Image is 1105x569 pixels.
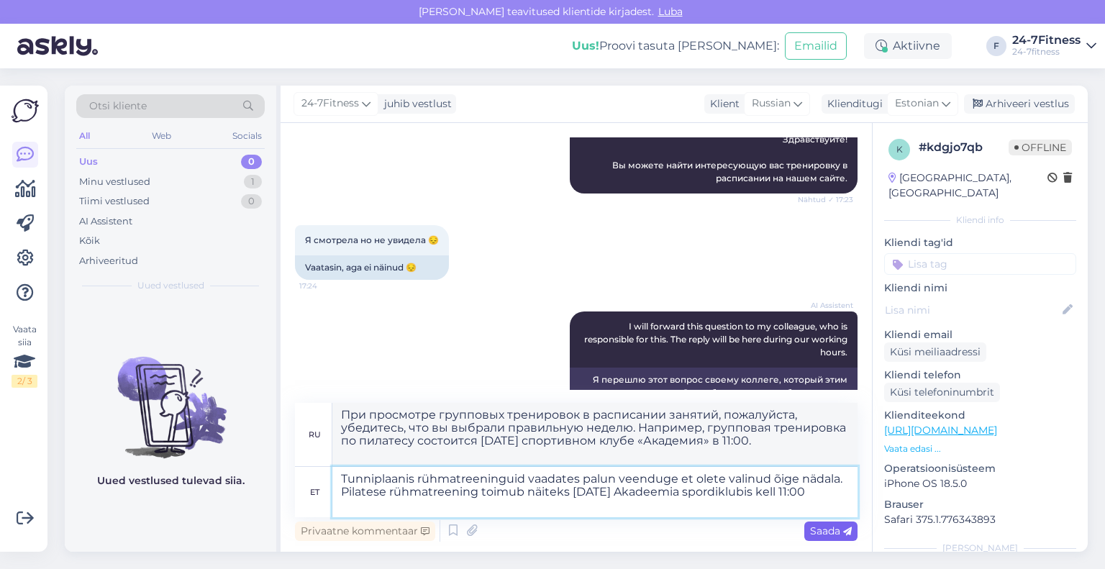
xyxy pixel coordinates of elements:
p: Vaata edasi ... [884,442,1076,455]
div: Arhiveeritud [79,254,138,268]
p: Kliendi telefon [884,368,1076,383]
span: 24-7Fitness [301,96,359,111]
img: No chats [65,331,276,460]
div: Klient [704,96,740,111]
span: Otsi kliente [89,99,147,114]
span: Estonian [895,96,939,111]
button: Emailid [785,32,847,60]
div: Uus [79,155,98,169]
span: Russian [752,96,791,111]
div: Web [149,127,174,145]
p: Klienditeekond [884,408,1076,423]
span: Uued vestlused [137,279,204,292]
div: [PERSON_NAME] [884,542,1076,555]
span: k [896,144,903,155]
span: Nähtud ✓ 17:23 [798,194,853,205]
div: juhib vestlust [378,96,452,111]
p: iPhone OS 18.5.0 [884,476,1076,491]
a: [URL][DOMAIN_NAME] [884,424,997,437]
span: AI Assistent [799,300,853,311]
div: [GEOGRAPHIC_DATA], [GEOGRAPHIC_DATA] [888,170,1047,201]
div: Tiimi vestlused [79,194,150,209]
textarea: Tunniplaanis rühmatreeninguid vaadates palun veenduge et olete valinud õige nädala. Pilatese rühm... [332,467,858,517]
b: Uus! [572,39,599,53]
div: Kliendi info [884,214,1076,227]
div: Küsi telefoninumbrit [884,383,1000,402]
div: Vaata siia [12,323,37,388]
textarea: При просмотре групповых тренировок в расписании занятий, пожалуйста, убедитесь, что вы выбрали пр... [332,403,858,466]
div: Aktiivne [864,33,952,59]
div: 24-7fitness [1012,46,1081,58]
div: F [986,36,1006,56]
div: All [76,127,93,145]
div: ru [309,422,321,447]
div: Minu vestlused [79,175,150,189]
a: 24-7Fitness24-7fitness [1012,35,1096,58]
input: Lisa nimi [885,302,1060,318]
div: 2 / 3 [12,375,37,388]
p: Operatsioonisüsteem [884,461,1076,476]
div: Я перешлю этот вопрос своему коллеге, который этим занимается. Ответ будет здесь в рабочее время. [570,368,858,405]
div: Proovi tasuta [PERSON_NAME]: [572,37,779,55]
div: Vaatasin, aga ei näinud 😔 [295,255,449,280]
span: Я смотрела но не увидела 😔 [305,235,439,245]
span: 17:24 [299,281,353,291]
img: Askly Logo [12,97,39,124]
div: 24-7Fitness [1012,35,1081,46]
div: 0 [241,155,262,169]
div: Klienditugi [822,96,883,111]
span: Luba [654,5,687,18]
div: # kdgjo7qb [919,139,1009,156]
span: Saada [810,524,852,537]
input: Lisa tag [884,253,1076,275]
p: Safari 375.1.776343893 [884,512,1076,527]
p: Kliendi nimi [884,281,1076,296]
div: et [310,480,319,504]
div: Kõik [79,234,100,248]
div: Privaatne kommentaar [295,522,435,541]
div: Socials [229,127,265,145]
p: Kliendi tag'id [884,235,1076,250]
span: I will forward this question to my colleague, who is responsible for this. The reply will be here... [584,321,850,358]
p: Uued vestlused tulevad siia. [97,473,245,488]
span: Offline [1009,140,1072,155]
div: AI Assistent [79,214,132,229]
div: 0 [241,194,262,209]
p: Brauser [884,497,1076,512]
div: 1 [244,175,262,189]
p: Kliendi email [884,327,1076,342]
div: Küsi meiliaadressi [884,342,986,362]
div: Arhiveeri vestlus [964,94,1075,114]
